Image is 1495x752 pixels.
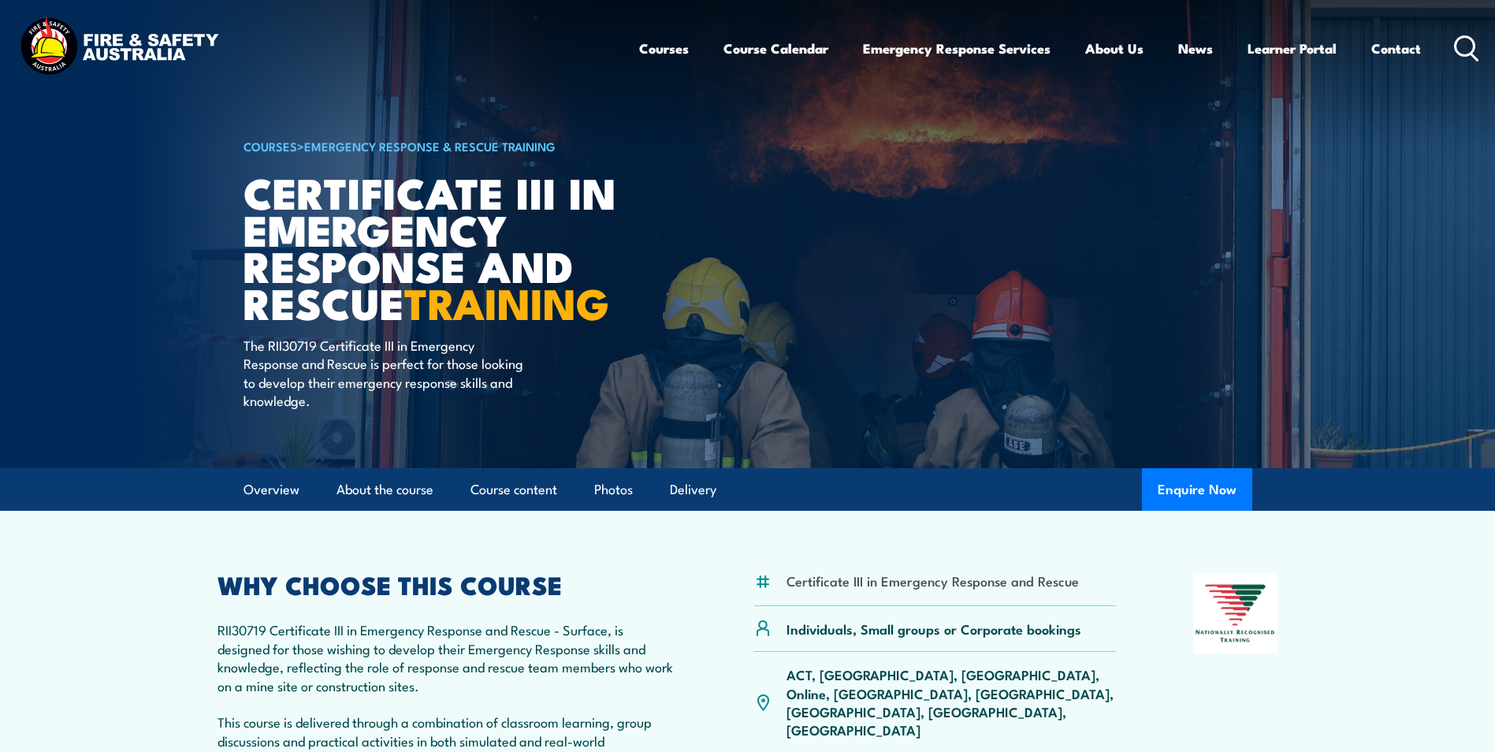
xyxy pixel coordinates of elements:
a: Delivery [670,469,716,511]
a: Emergency Response Services [863,28,1051,69]
h1: Certificate III in Emergency Response and Rescue [244,173,633,321]
strong: TRAINING [404,269,609,334]
a: Contact [1371,28,1421,69]
img: Nationally Recognised Training logo. [1193,573,1278,653]
a: Learner Portal [1248,28,1337,69]
a: Courses [639,28,689,69]
a: Photos [594,469,633,511]
a: Course content [470,469,557,511]
a: Course Calendar [723,28,828,69]
h6: > [244,136,633,155]
p: Individuals, Small groups or Corporate bookings [787,620,1081,638]
a: Emergency Response & Rescue Training [304,137,556,154]
a: News [1178,28,1213,69]
h2: WHY CHOOSE THIS COURSE [218,573,678,595]
a: About Us [1085,28,1144,69]
p: The RII30719 Certificate III in Emergency Response and Rescue is perfect for those looking to dev... [244,336,531,410]
button: Enquire Now [1142,468,1252,511]
p: ACT, [GEOGRAPHIC_DATA], [GEOGRAPHIC_DATA], Online, [GEOGRAPHIC_DATA], [GEOGRAPHIC_DATA], [GEOGRAP... [787,665,1117,739]
li: Certificate III in Emergency Response and Rescue [787,571,1079,590]
a: Overview [244,469,299,511]
a: COURSES [244,137,297,154]
a: About the course [337,469,433,511]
